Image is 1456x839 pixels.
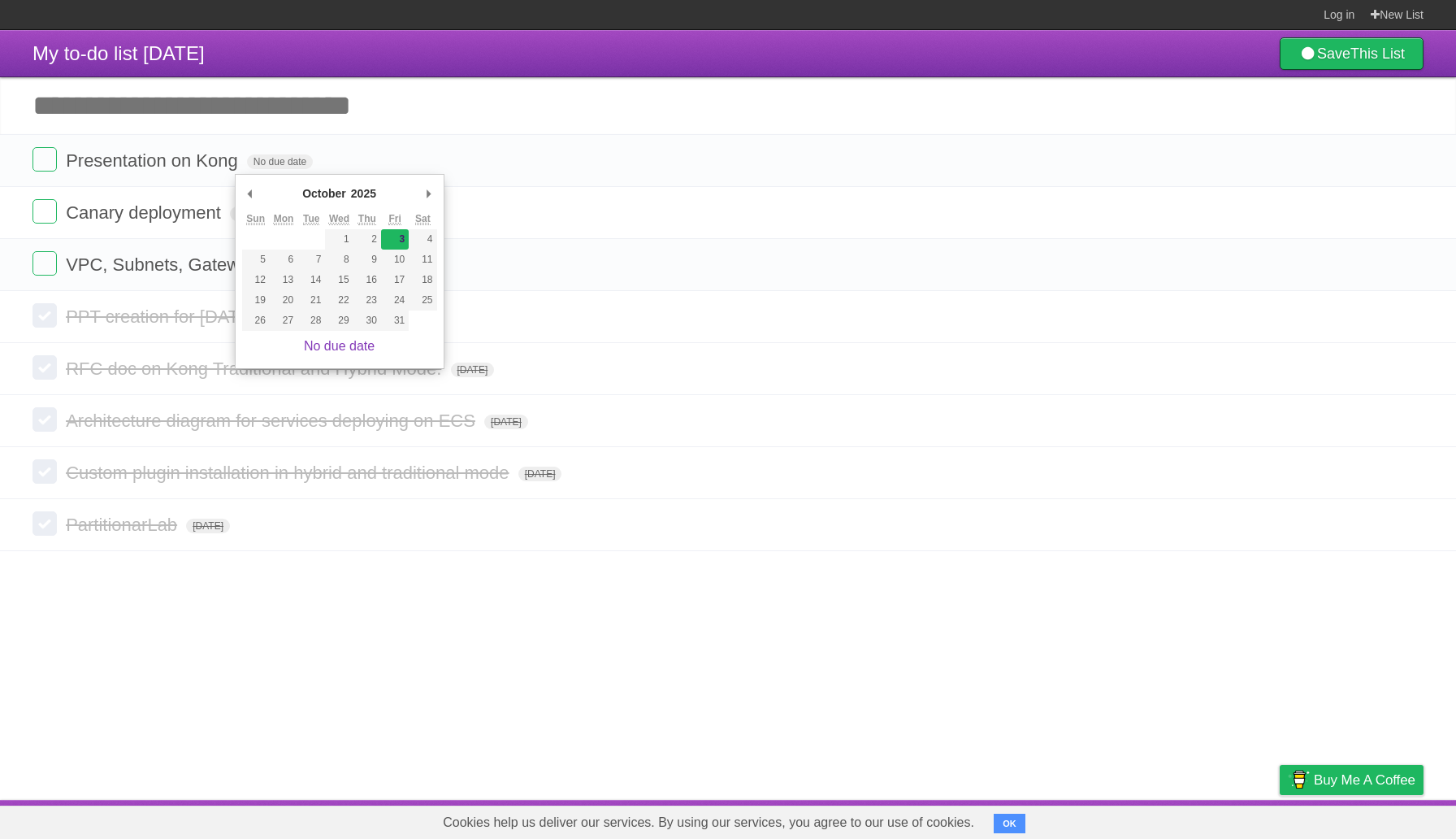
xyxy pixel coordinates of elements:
span: [DATE] [518,467,562,481]
button: 2 [353,229,381,250]
abbr: Saturday [415,213,431,225]
span: VPC, Subnets, Gateways,Route53,ECS [66,254,386,275]
button: 23 [353,290,381,311]
button: 3 [381,229,409,250]
label: Done [32,407,57,432]
button: 31 [381,311,409,331]
a: No due date [304,339,375,353]
button: 24 [381,290,409,311]
abbr: Friday [388,213,401,225]
span: [DATE] [451,363,495,377]
span: [DATE] [186,519,230,533]
button: 27 [270,311,297,331]
span: Custom plugin installation in hybrid and traditional mode [66,463,513,483]
label: Done [32,147,57,172]
button: 21 [297,290,325,311]
a: Developers [1117,804,1183,835]
button: 7 [297,250,325,270]
button: 16 [353,270,381,290]
button: Previous Month [242,181,258,206]
span: PartitionarLab [66,515,181,535]
span: My to-do list [DATE] [32,42,205,64]
span: [DATE] [230,206,274,221]
button: 4 [409,229,436,250]
button: 6 [270,250,297,270]
span: Presentation on Kong [66,150,242,171]
button: 1 [325,229,353,250]
label: Done [32,355,57,380]
abbr: Tuesday [303,213,319,225]
span: RFC doc on Kong Traditional and Hybrid Mode. [66,359,445,379]
span: Cookies help us deliver our services. By using our services, you agree to our use of cookies. [427,806,990,839]
div: 2025 [349,181,379,206]
span: PPT creation for [DATE] [66,306,260,327]
button: 5 [242,250,270,270]
abbr: Thursday [358,213,376,225]
div: October [300,181,349,206]
abbr: Wednesday [329,213,349,225]
span: Canary deployment [66,202,225,223]
button: 10 [381,250,409,270]
button: 19 [242,290,270,311]
label: Done [32,511,57,536]
label: Done [32,199,57,224]
a: Terms [1203,804,1239,835]
button: 20 [270,290,297,311]
button: 9 [353,250,381,270]
button: 28 [297,311,325,331]
button: 15 [325,270,353,290]
span: Buy me a coffee [1314,766,1415,794]
button: 18 [409,270,436,290]
a: Privacy [1259,804,1301,835]
span: [DATE] [484,415,528,429]
a: Buy me a coffee [1280,765,1423,795]
span: Architecture diagram for services deploying on ECS [66,411,479,431]
img: Buy me a coffee [1288,766,1310,793]
b: This List [1350,46,1405,62]
span: No due date [247,154,313,169]
button: 22 [325,290,353,311]
a: SaveThis List [1280,37,1423,70]
button: 25 [409,290,436,311]
label: Done [32,303,57,328]
button: 13 [270,270,297,290]
button: 17 [381,270,409,290]
button: 11 [409,250,436,270]
button: OK [994,814,1025,833]
button: 29 [325,311,353,331]
button: 12 [242,270,270,290]
abbr: Monday [274,213,294,225]
button: Next Month [421,181,437,206]
abbr: Sunday [246,213,265,225]
button: 14 [297,270,325,290]
button: 8 [325,250,353,270]
label: Done [32,459,57,484]
a: Suggest a feature [1321,804,1423,835]
a: About [1064,804,1098,835]
button: 30 [353,311,381,331]
label: Done [32,251,57,276]
button: 26 [242,311,270,331]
